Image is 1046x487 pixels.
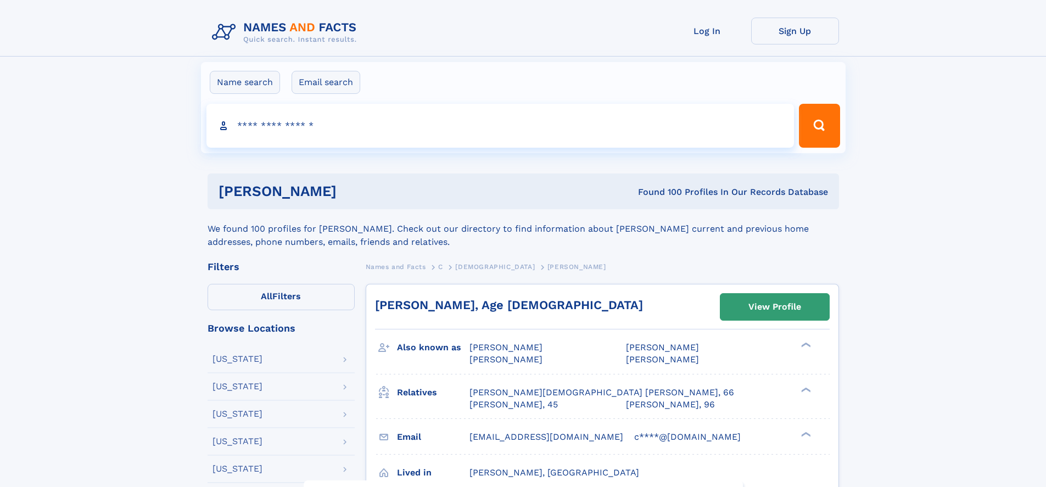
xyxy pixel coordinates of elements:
div: ❯ [798,386,812,393]
a: C [438,260,443,273]
h3: Lived in [397,463,469,482]
span: [EMAIL_ADDRESS][DOMAIN_NAME] [469,432,623,442]
a: Log In [663,18,751,44]
span: [PERSON_NAME] [547,263,606,271]
div: ❯ [798,430,812,438]
span: [PERSON_NAME] [626,342,699,352]
span: All [261,291,272,301]
img: Logo Names and Facts [208,18,366,47]
label: Filters [208,284,355,310]
span: [PERSON_NAME] [626,354,699,365]
div: [US_STATE] [212,464,262,473]
span: C [438,263,443,271]
h1: [PERSON_NAME] [219,184,488,198]
span: [DEMOGRAPHIC_DATA] [455,263,535,271]
label: Name search [210,71,280,94]
a: [PERSON_NAME], 45 [469,399,558,411]
h3: Relatives [397,383,469,402]
div: Browse Locations [208,323,355,333]
a: View Profile [720,294,829,320]
h3: Also known as [397,338,469,357]
div: ❯ [798,342,812,349]
label: Email search [292,71,360,94]
div: [US_STATE] [212,355,262,363]
div: [US_STATE] [212,382,262,391]
div: View Profile [748,294,801,320]
span: [PERSON_NAME] [469,354,542,365]
a: Sign Up [751,18,839,44]
a: [PERSON_NAME], Age [DEMOGRAPHIC_DATA] [375,298,643,312]
div: [US_STATE] [212,437,262,446]
div: We found 100 profiles for [PERSON_NAME]. Check out our directory to find information about [PERSO... [208,209,839,249]
div: Found 100 Profiles In Our Records Database [487,186,828,198]
span: [PERSON_NAME], [GEOGRAPHIC_DATA] [469,467,639,478]
a: [PERSON_NAME][DEMOGRAPHIC_DATA] [PERSON_NAME], 66 [469,387,734,399]
h3: Email [397,428,469,446]
a: [PERSON_NAME], 96 [626,399,715,411]
a: [DEMOGRAPHIC_DATA] [455,260,535,273]
div: [US_STATE] [212,410,262,418]
div: Filters [208,262,355,272]
a: Names and Facts [366,260,426,273]
input: search input [206,104,795,148]
span: [PERSON_NAME] [469,342,542,352]
button: Search Button [799,104,840,148]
